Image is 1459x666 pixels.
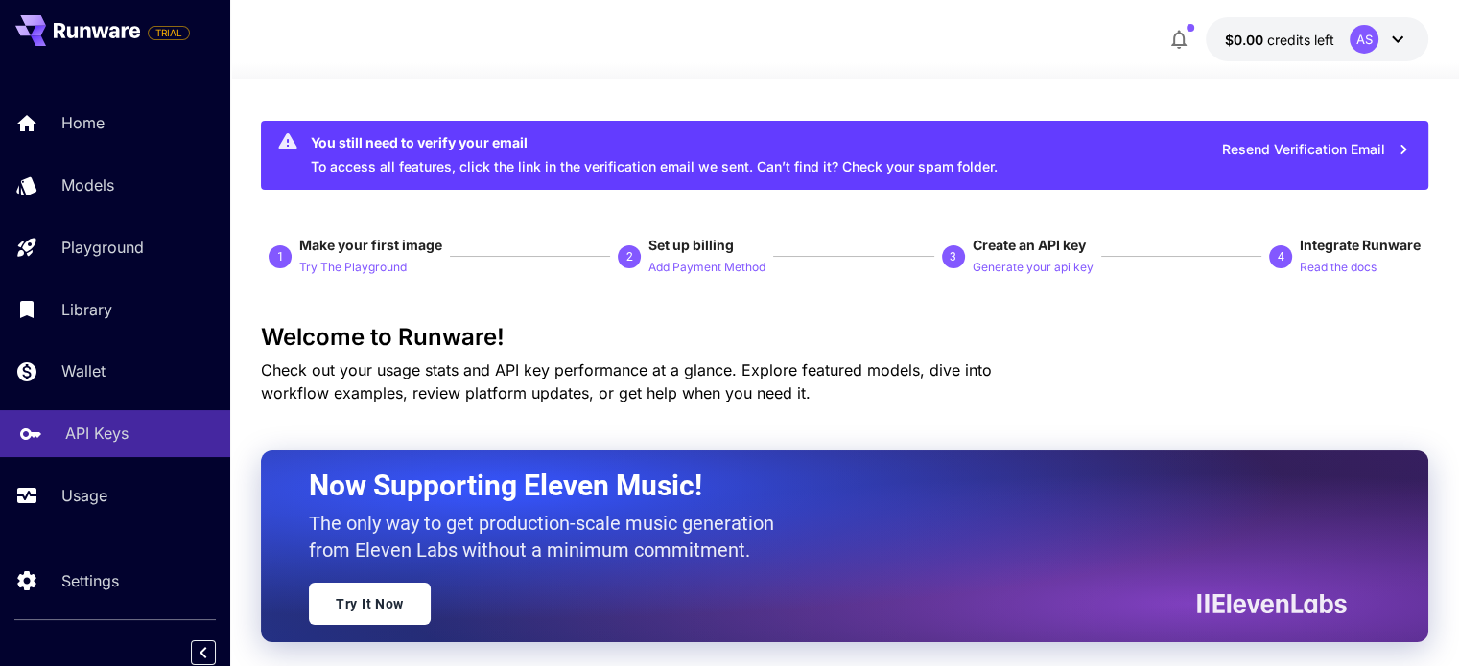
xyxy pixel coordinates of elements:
[61,173,114,196] p: Models
[299,255,407,278] button: Try The Playground
[61,298,112,321] p: Library
[261,360,992,402] span: Check out your usage stats and API key performance at a glance. Explore featured models, dive int...
[1300,255,1377,278] button: Read the docs
[648,255,765,278] button: Add Payment Method
[1277,248,1283,265] p: 4
[311,132,998,152] div: You still need to verify your email
[1300,259,1377,277] p: Read the docs
[626,248,633,265] p: 2
[261,324,1428,351] h3: Welcome to Runware!
[61,569,119,592] p: Settings
[299,259,407,277] p: Try The Playground
[973,259,1094,277] p: Generate your api key
[61,359,106,382] p: Wallet
[61,111,105,134] p: Home
[309,468,1332,504] h2: Now Supporting Eleven Music!
[1225,32,1267,48] span: $0.00
[648,237,734,253] span: Set up billing
[973,255,1094,278] button: Generate your api key
[648,259,765,277] p: Add Payment Method
[1212,130,1421,170] button: Resend Verification Email
[61,484,107,507] p: Usage
[309,583,431,625] a: Try It Now
[149,26,189,40] span: TRIAL
[191,640,216,665] button: Collapse sidebar
[65,422,129,445] p: API Keys
[61,236,144,259] p: Playground
[973,237,1086,253] span: Create an API key
[148,21,190,44] span: Add your payment card to enable full platform functionality.
[1267,32,1334,48] span: credits left
[1350,25,1378,54] div: AS
[309,510,788,563] p: The only way to get production-scale music generation from Eleven Labs without a minimum commitment.
[1225,30,1334,50] div: $0.00
[311,126,998,184] div: To access all features, click the link in the verification email we sent. Can’t find it? Check yo...
[950,248,956,265] p: 3
[1300,237,1421,253] span: Integrate Runware
[299,237,442,253] span: Make your first image
[277,248,284,265] p: 1
[1206,17,1428,61] button: $0.00AS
